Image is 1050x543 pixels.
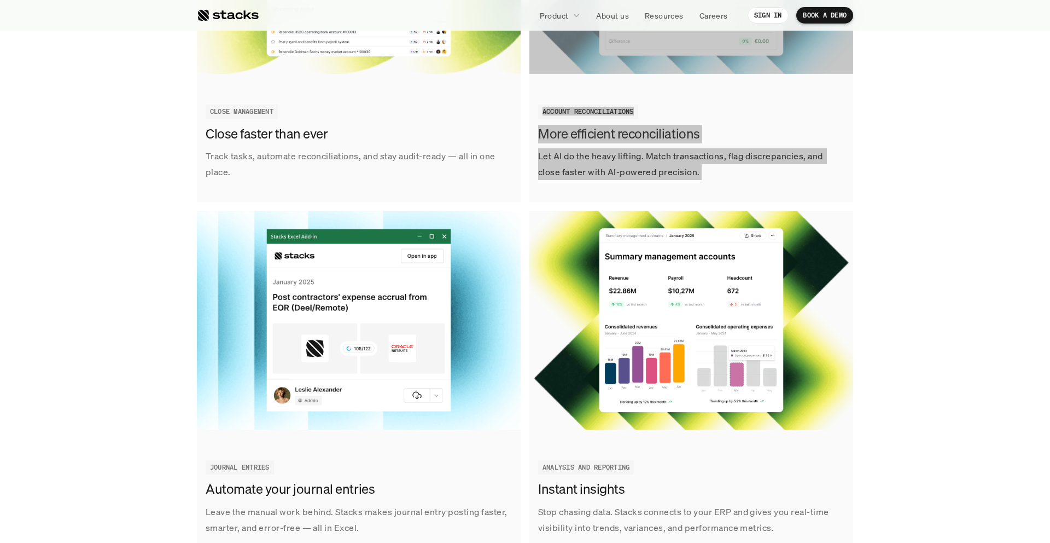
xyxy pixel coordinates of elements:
h2: CLOSE MANAGEMENT [210,108,273,115]
p: Let AI do the heavy lifting. Match transactions, flag discrepancies, and close faster with AI-pow... [538,148,844,180]
p: SIGN IN [754,11,782,19]
a: Privacy Policy [129,253,177,261]
a: Resources [638,5,690,25]
a: BOOK A DEMO [796,7,853,24]
h3: Close faster than ever [206,125,506,143]
h3: Automate your journal entries [206,480,506,499]
p: Leave the manual work behind. Stacks makes journal entry posting faster, smarter, and error-free ... [206,504,512,536]
p: About us [596,10,629,21]
p: Careers [699,10,728,21]
p: BOOK A DEMO [803,11,847,19]
p: Resources [645,10,684,21]
h3: Instant insights [538,480,839,499]
h2: JOURNAL ENTRIES [210,464,270,471]
p: Stop chasing data. Stacks connects to your ERP and gives you real-time visibility into trends, va... [538,504,844,536]
p: Track tasks, automate reconciliations, and stay audit-ready — all in one place. [206,148,512,180]
a: SIGN IN [748,7,789,24]
p: Product [540,10,569,21]
a: About us [590,5,635,25]
h2: ANALYSIS AND REPORTING [542,464,629,471]
h3: More efficient reconciliations [538,125,839,143]
a: Careers [693,5,734,25]
h2: ACCOUNT RECONCILIATIONS [542,108,634,115]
